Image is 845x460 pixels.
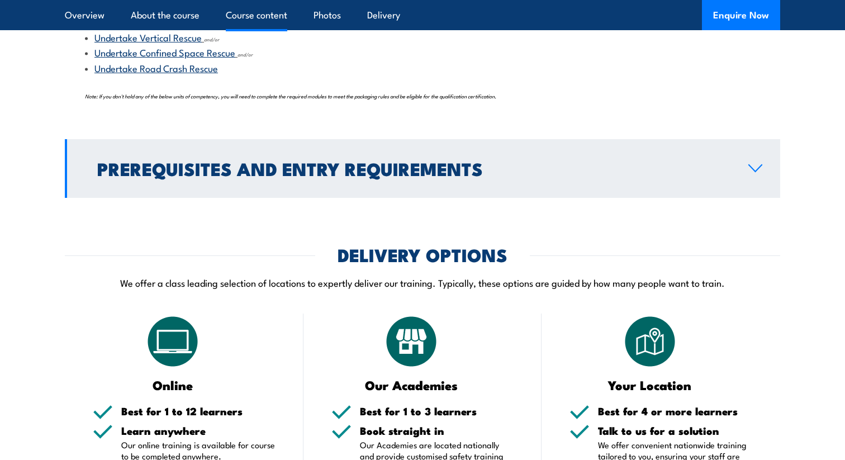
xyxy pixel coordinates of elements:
h2: Prerequisites and Entry Requirements [97,160,730,176]
a: Prerequisites and Entry Requirements [65,139,780,198]
h5: Best for 4 or more learners [598,406,752,416]
h5: Best for 1 to 12 learners [121,406,276,416]
h3: Online [93,378,253,391]
p: We offer a class leading selection of locations to expertly deliver our training. Typically, thes... [65,276,780,289]
span: Note: If you don't hold any of the below units of competency, you will need to complete the requi... [85,92,496,99]
span: and/or [204,36,219,42]
h3: Our Academies [331,378,492,391]
h5: Book straight in [360,425,514,436]
h5: Best for 1 to 3 learners [360,406,514,416]
span: and/or [238,51,253,58]
h2: DELIVERY OPTIONS [338,246,507,262]
h3: Your Location [569,378,730,391]
h5: Talk to us for a solution [598,425,752,436]
a: Undertake Confined Space Rescue [94,45,235,59]
h5: Learn anywhere [121,425,276,436]
a: Undertake Road Crash Rescue [94,61,218,74]
a: Undertake Vertical Rescue [94,30,202,44]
